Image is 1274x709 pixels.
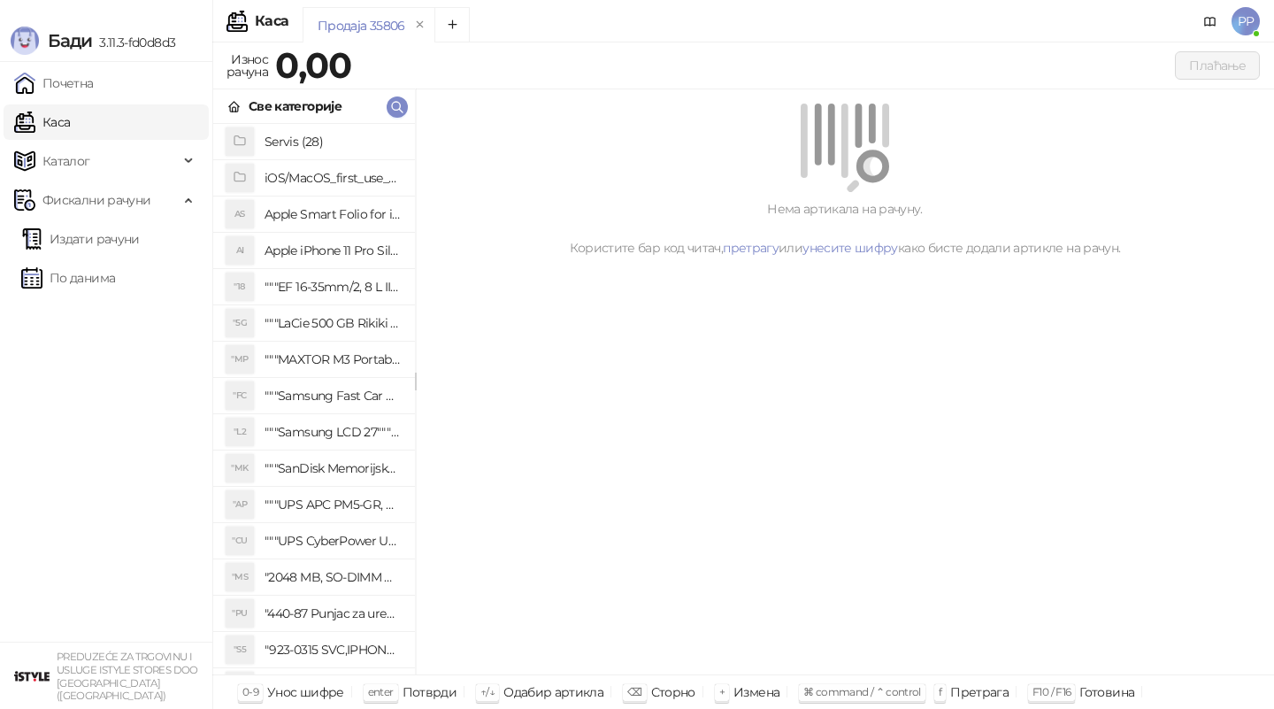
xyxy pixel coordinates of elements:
[242,685,258,698] span: 0-9
[11,27,39,55] img: Logo
[265,599,401,628] h4: "440-87 Punjac za uredjaje sa micro USB portom 4/1, Stand."
[733,681,779,704] div: Измена
[265,527,401,555] h4: """UPS CyberPower UT650EG, 650VA/360W , line-int., s_uko, desktop"""
[802,240,898,256] a: унесите шифру
[1079,681,1134,704] div: Готовина
[265,381,401,410] h4: """Samsung Fast Car Charge Adapter, brzi auto punja_, boja crna"""
[42,143,90,179] span: Каталог
[403,681,457,704] div: Потврди
[651,681,695,704] div: Сторно
[223,48,272,83] div: Износ рачуна
[318,16,405,35] div: Продаја 35806
[265,127,401,156] h4: Servis (28)
[226,563,254,591] div: "MS
[21,260,115,296] a: По данима
[48,30,92,51] span: Бади
[226,273,254,301] div: "18
[265,418,401,446] h4: """Samsung LCD 27"""" C27F390FHUXEN"""
[226,345,254,374] div: "MP
[265,309,401,337] h4: """LaCie 500 GB Rikiki USB 3.0 / Ultra Compact & Resistant aluminum / USB 3.0 / 2.5"""""""
[265,236,401,265] h4: Apple iPhone 11 Pro Silicone Case - Black
[1175,51,1260,80] button: Плаћање
[14,66,94,101] a: Почетна
[265,200,401,228] h4: Apple Smart Folio for iPad mini (A17 Pro) - Sage
[1196,7,1224,35] a: Документација
[368,685,394,698] span: enter
[226,236,254,265] div: AI
[226,381,254,410] div: "FC
[265,490,401,519] h4: """UPS APC PM5-GR, Essential Surge Arrest,5 utic_nica"""
[226,672,254,700] div: "SD
[57,651,198,702] small: PREDUZEĆE ZA TRGOVINU I USLUGE ISTYLE STORES DOO [GEOGRAPHIC_DATA] ([GEOGRAPHIC_DATA])
[503,681,603,704] div: Одабир артикла
[21,221,140,257] a: Издати рачуни
[265,672,401,700] h4: "923-0448 SVC,IPHONE,TOURQUE DRIVER KIT .65KGF- CM Šrafciger "
[92,35,175,50] span: 3.11.3-fd0d8d3
[249,96,342,116] div: Све категорије
[226,599,254,628] div: "PU
[939,685,941,698] span: f
[255,14,288,28] div: Каса
[275,43,351,87] strong: 0,00
[42,182,150,218] span: Фискални рачуни
[14,104,70,140] a: Каса
[226,309,254,337] div: "5G
[723,240,779,256] a: претрагу
[265,345,401,374] h4: """MAXTOR M3 Portable 2TB 2.5"""" crni eksterni hard disk HX-M201TCB/GM"""
[265,164,401,192] h4: iOS/MacOS_first_use_assistance (4)
[437,199,1253,258] div: Нема артикала на рачуну. Користите бар код читач, или како бисте додали артикле на рачун.
[226,636,254,664] div: "S5
[226,454,254,482] div: "MK
[409,18,432,33] button: remove
[267,681,344,704] div: Унос шифре
[226,418,254,446] div: "L2
[1232,7,1260,35] span: PP
[265,454,401,482] h4: """SanDisk Memorijska kartica 256GB microSDXC sa SD adapterom SDSQXA1-256G-GN6MA - Extreme PLUS, ...
[226,490,254,519] div: "AP
[265,636,401,664] h4: "923-0315 SVC,IPHONE 5/5S BATTERY REMOVAL TRAY Držač za iPhone sa kojim se otvara display
[434,7,470,42] button: Add tab
[803,685,921,698] span: ⌘ command / ⌃ control
[226,200,254,228] div: AS
[213,124,415,674] div: grid
[950,681,1009,704] div: Претрага
[14,659,50,694] img: 64x64-companyLogo-77b92cf4-9946-4f36-9751-bf7bb5fd2c7d.png
[265,563,401,591] h4: "2048 MB, SO-DIMM DDRII, 667 MHz, Napajanje 1,8 0,1 V, Latencija CL5"
[226,527,254,555] div: "CU
[480,685,495,698] span: ↑/↓
[1032,685,1071,698] span: F10 / F16
[719,685,725,698] span: +
[265,273,401,301] h4: """EF 16-35mm/2, 8 L III USM"""
[627,685,641,698] span: ⌫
